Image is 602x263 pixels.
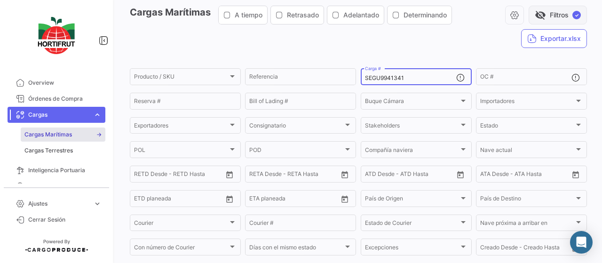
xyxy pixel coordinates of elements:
span: Excepciones [365,246,459,252]
a: Overview [8,75,105,91]
span: Adelantado [343,10,379,20]
button: Open calendar [338,167,352,182]
input: Hasta [158,172,200,179]
span: Programas [28,182,102,191]
span: POL [134,148,228,154]
span: ✓ [572,11,581,19]
span: visibility_off [535,9,546,21]
span: expand_more [93,111,102,119]
button: Retrasado [271,6,324,24]
input: ATD Desde [365,172,395,179]
span: Consignatario [249,124,343,130]
a: Cargas Marítimas [21,128,105,142]
input: Desde [249,172,266,179]
button: visibility_offFiltros✓ [529,6,587,24]
span: Producto / SKU [134,75,228,81]
span: Determinando [404,10,447,20]
input: Creado Hasta [524,246,567,252]
button: Open calendar [222,167,237,182]
button: Open calendar [569,167,583,182]
input: Desde [134,197,151,203]
span: Nave próxima a arribar en [480,221,574,228]
a: Inteligencia Portuaria [8,162,105,178]
span: Órdenes de Compra [28,95,102,103]
button: Open calendar [569,241,583,255]
input: ATA Hasta [515,172,558,179]
span: expand_more [93,199,102,208]
span: Courier [134,221,228,228]
input: Desde [249,197,266,203]
span: Retrasado [287,10,319,20]
button: Determinando [388,6,451,24]
span: Nave actual [480,148,574,154]
span: Stakeholders [365,124,459,130]
input: Hasta [158,197,200,203]
input: Creado Desde [480,246,518,252]
span: Overview [28,79,102,87]
span: Exportadores [134,124,228,130]
span: Cargas [28,111,89,119]
span: Inteligencia Portuaria [28,166,102,175]
span: Importadores [480,99,574,106]
span: Ajustes [28,199,89,208]
span: Estado de Courier [365,221,459,228]
span: Buque Cámara [365,99,459,106]
button: Open calendar [222,192,237,206]
span: Compañía naviera [365,148,459,154]
span: País de Origen [365,197,459,203]
span: Con número de Courier [134,246,228,252]
span: Estado [480,124,574,130]
a: Cargas Terrestres [21,143,105,158]
input: ATD Hasta [401,172,444,179]
span: Cerrar Sesión [28,215,102,224]
button: Exportar.xlsx [521,29,587,48]
a: Programas [8,178,105,194]
img: logo-hortifrut.svg [33,11,80,60]
button: Open calendar [338,192,352,206]
input: ATA Desde [480,172,509,179]
button: Adelantado [327,6,384,24]
span: Cargas Terrestres [24,146,73,155]
input: Desde [134,172,151,179]
div: Abrir Intercom Messenger [570,231,593,254]
button: Open calendar [453,167,467,182]
span: A tiempo [235,10,262,20]
h3: Cargas Marítimas [130,6,455,24]
button: A tiempo [219,6,267,24]
input: Hasta [273,197,315,203]
span: POD [249,148,343,154]
input: Hasta [273,172,315,179]
a: Órdenes de Compra [8,91,105,107]
span: Cargas Marítimas [24,130,72,139]
span: Días con el mismo estado [249,246,343,252]
span: País de Destino [480,197,574,203]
